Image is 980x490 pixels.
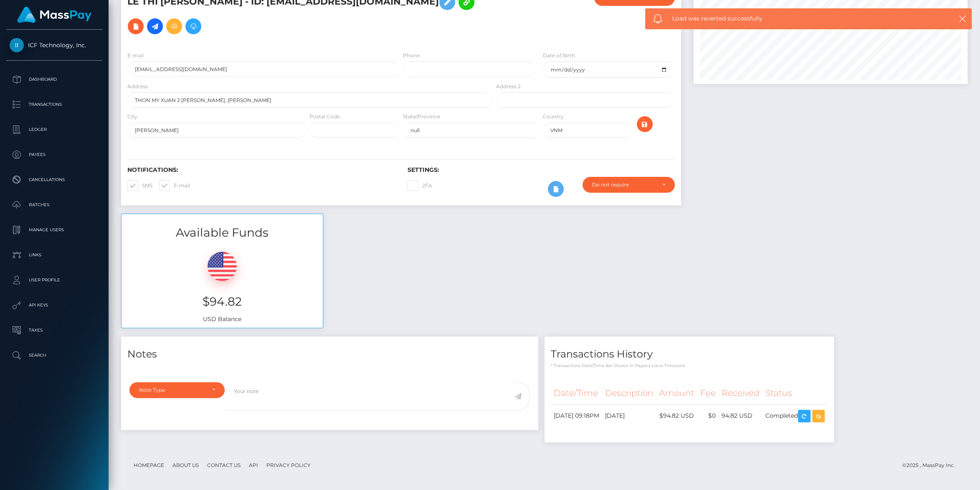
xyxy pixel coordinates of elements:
[128,293,317,310] h3: $94.82
[10,299,99,311] p: API Keys
[496,83,521,90] label: Address 2
[719,404,762,427] td: 94.82 USD
[147,18,163,34] a: Initiate Payout
[408,180,432,191] label: 2FA
[10,38,24,52] img: ICF Technology, Inc.
[122,241,323,328] div: USD Balance
[6,345,102,366] a: Search
[10,98,99,111] p: Transactions
[6,295,102,316] a: API Keys
[10,274,99,286] p: User Profile
[551,404,602,427] td: [DATE] 09:18PM
[592,181,656,188] div: Do not require
[10,224,99,236] p: Manage Users
[208,252,237,281] img: USD.png
[602,382,656,405] th: Description
[127,166,395,174] h6: Notifications:
[602,404,656,427] td: [DATE]
[762,382,828,405] th: Status
[6,320,102,341] a: Taxes
[130,459,167,472] a: Homepage
[6,144,102,165] a: Payees
[10,148,99,161] p: Payees
[656,404,697,427] td: $94.82 USD
[169,459,202,472] a: About Us
[582,177,675,193] button: Do not require
[6,245,102,265] a: Links
[139,387,205,393] div: Note Type
[263,459,314,472] a: Privacy Policy
[309,113,340,120] label: Postal Code
[6,41,102,49] span: ICF Technology, Inc.
[543,113,564,120] label: Country
[697,382,719,405] th: Fee
[10,199,99,211] p: Batches
[10,73,99,86] p: Dashboard
[127,113,137,120] label: City
[6,119,102,140] a: Ledger
[719,382,762,405] th: Received
[10,349,99,362] p: Search
[122,225,323,241] h3: Available Funds
[672,14,932,23] span: Load was reverted successfully
[127,52,144,59] label: E-mail
[697,404,719,427] td: $0
[127,347,532,362] h4: Notes
[159,180,190,191] label: E-mail
[403,113,440,120] label: State/Province
[6,94,102,115] a: Transactions
[6,270,102,291] a: User Profile
[408,166,675,174] h6: Settings:
[543,52,575,59] label: Date of Birth
[10,174,99,186] p: Cancellations
[17,7,91,23] img: MassPay Logo
[6,69,102,90] a: Dashboard
[6,194,102,215] a: Batches
[204,459,244,472] a: Contact Us
[403,52,420,59] label: Phone
[10,324,99,337] p: Taxes
[656,382,697,405] th: Amount
[6,219,102,240] a: Manage Users
[246,459,261,472] a: API
[762,404,828,427] td: Completed
[129,382,225,398] button: Note Type
[902,461,961,470] div: © 2025 , MassPay Inc.
[10,123,99,136] p: Ledger
[551,382,602,405] th: Date/Time
[10,249,99,261] p: Links
[6,169,102,190] a: Cancellations
[551,347,828,362] h4: Transactions History
[127,180,152,191] label: SMS
[551,362,828,369] p: * Transactions date/time are shown in payee's local timezone
[127,83,148,90] label: Address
